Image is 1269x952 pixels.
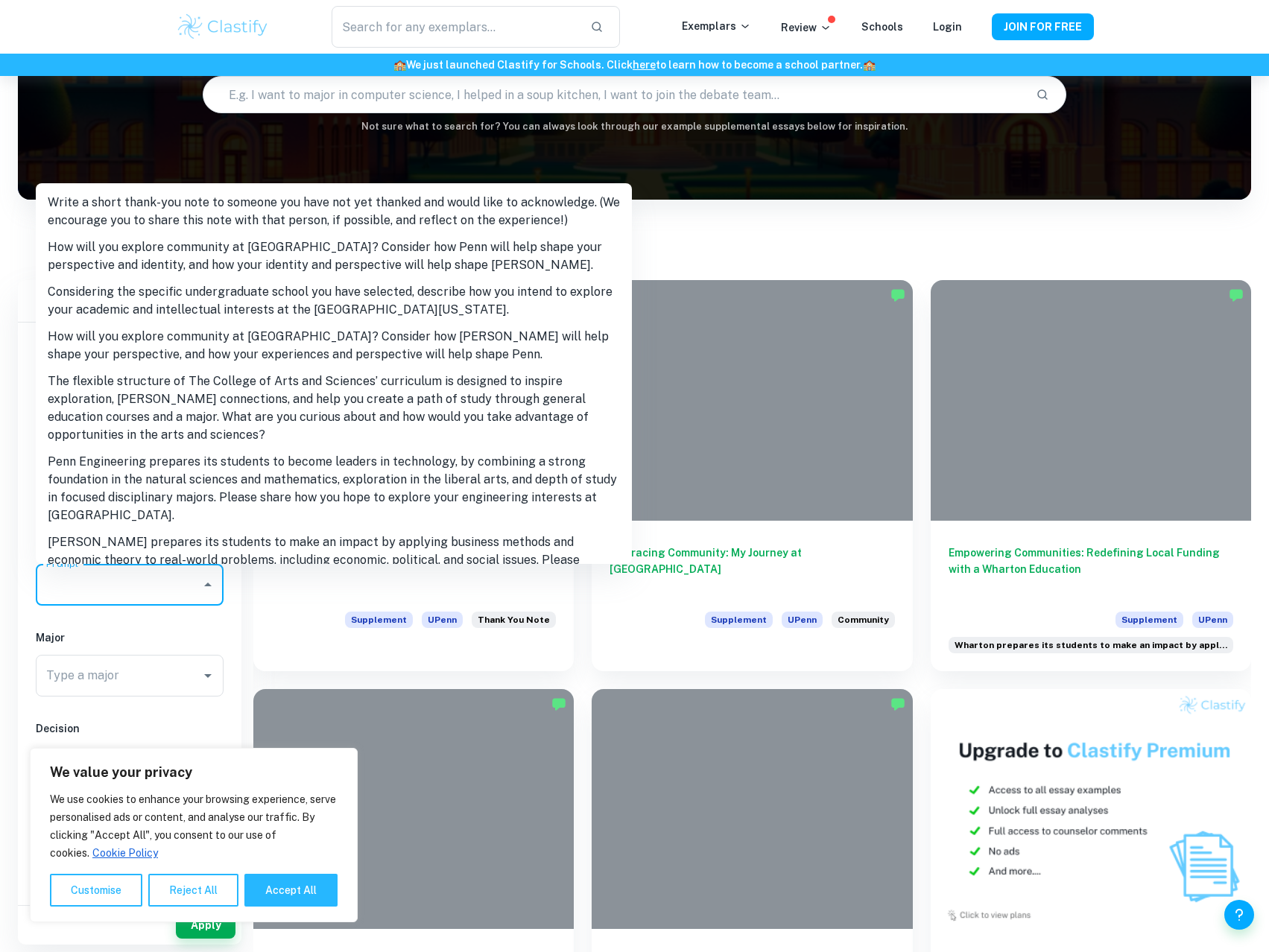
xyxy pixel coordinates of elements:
[782,612,823,628] span: UPenn
[36,720,224,737] h6: Decision
[36,189,632,234] li: Write a short thank-you note to someone you have not yet thanked and would like to acknowledge. (...
[890,696,905,711] img: Marked
[592,280,912,671] a: Embracing Community: My Journey at [GEOGRAPHIC_DATA]SupplementUPennHow will you explore community...
[1224,900,1254,930] button: Help and Feedback
[933,21,962,33] a: Login
[36,323,632,368] li: How will you explore community at [GEOGRAPHIC_DATA]? Consider how [PERSON_NAME] will help shape y...
[832,612,895,637] div: How will you explore community at Penn? Consider how Penn will help shape your perspective, and h...
[30,748,358,922] div: We value your privacy
[197,665,218,686] button: Open
[1030,82,1055,107] button: Search
[422,612,463,628] span: UPenn
[633,59,656,71] a: here
[781,19,832,36] p: Review
[271,545,556,594] h6: Unveiling the Leadership Journey
[992,13,1094,40] button: JOIN FOR FREE
[36,368,632,448] li: The flexible structure of The College of Arts and Sciences’ curriculum is designed to inspire exp...
[949,545,1233,594] h6: Empowering Communities: Redefining Local Funding with a Wharton Education
[1192,612,1233,628] span: UPenn
[203,74,1024,115] input: E.g. I want to major in computer science, I helped in a soup kitchen, I want to join the debate t...
[50,764,338,781] p: We value your privacy
[36,529,632,609] li: [PERSON_NAME] prepares its students to make an impact by applying business methods and economic t...
[80,218,1190,244] h1: All UPenn Supplemental Essay Examples
[50,790,338,862] p: We use cookies to enhance your browsing experience, serve personalised ads or content, and analys...
[610,545,894,594] h6: Embracing Community: My Journey at [GEOGRAPHIC_DATA]
[50,874,142,907] button: Customise
[176,12,270,42] img: Clastify logo
[36,279,632,323] li: Considering the specific undergraduate school you have selected, describe how you intend to explo...
[861,21,903,33] a: Schools
[36,234,632,279] li: How will you explore community at [GEOGRAPHIC_DATA]? Consider how Penn will help shape your persp...
[393,59,406,71] span: 🏫
[18,119,1251,134] h6: Not sure what to search for? You can always look through our example supplemental essays below fo...
[931,280,1251,671] a: Empowering Communities: Redefining Local Funding with a Wharton EducationSupplementUPennWharton p...
[36,448,632,529] li: Penn Engineering prepares its students to become leaders in technology, by combining a strong fou...
[931,689,1251,930] img: Thumbnail
[244,874,338,907] button: Accept All
[36,629,224,646] h6: Major
[472,612,556,637] div: Write a short thank-you note to someone you have not yet thanked and would like to acknowledge. (...
[1115,612,1183,628] span: Supplement
[176,912,235,939] button: Apply
[705,612,773,628] span: Supplement
[863,59,876,71] span: 🏫
[838,613,889,626] span: Community
[478,613,550,626] span: Thank You Note
[955,638,1227,652] span: Wharton prepares its students to make an impact by applying business method
[345,612,413,628] span: Supplement
[3,57,1266,73] h6: We just launched Clastify for Schools. Click to learn how to become a school partner.
[1229,288,1244,302] img: Marked
[69,747,117,764] span: Accepted
[18,280,241,322] h6: Filter exemplars
[890,288,905,302] img: Marked
[148,874,238,907] button: Reject All
[332,6,577,48] input: Search for any exemplars...
[551,696,566,711] img: Marked
[682,18,751,34] p: Exemplars
[92,846,159,860] a: Cookie Policy
[949,637,1233,653] div: Wharton prepares its students to make an impact by applying business methods and economic theory ...
[197,574,218,595] button: Close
